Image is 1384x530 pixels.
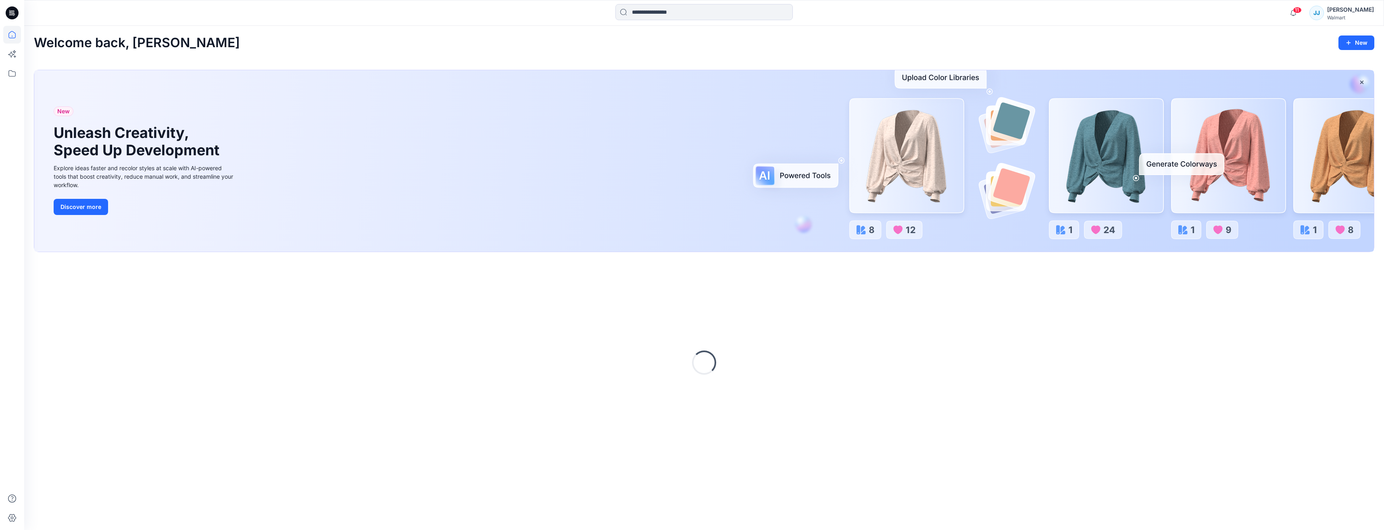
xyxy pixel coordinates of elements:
button: Discover more [54,199,108,215]
div: Walmart [1327,15,1374,21]
div: JJ [1309,6,1324,20]
span: 11 [1293,7,1302,13]
h1: Unleash Creativity, Speed Up Development [54,124,223,159]
div: Explore ideas faster and recolor styles at scale with AI-powered tools that boost creativity, red... [54,164,235,189]
div: [PERSON_NAME] [1327,5,1374,15]
button: New [1338,35,1374,50]
h2: Welcome back, [PERSON_NAME] [34,35,240,50]
span: New [57,106,70,116]
a: Discover more [54,199,235,215]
